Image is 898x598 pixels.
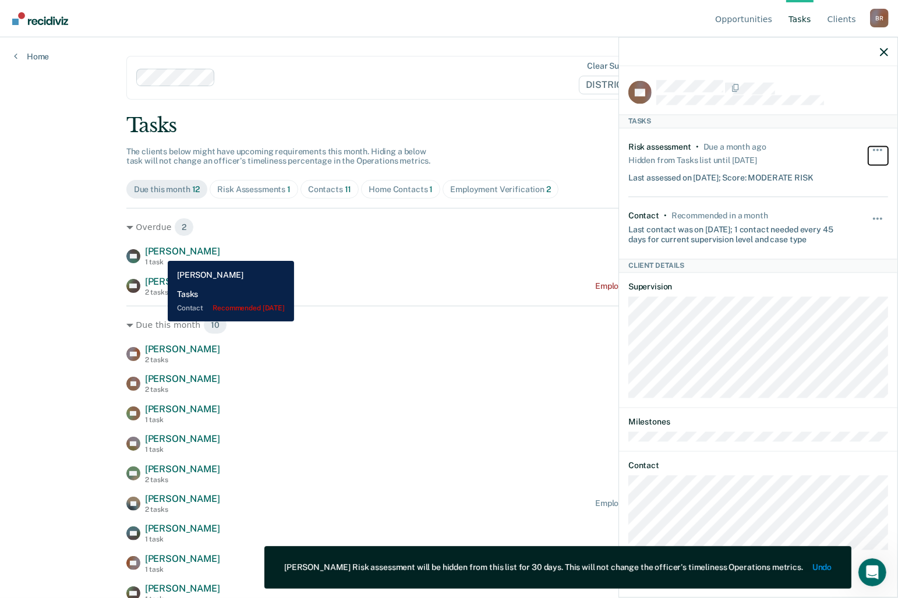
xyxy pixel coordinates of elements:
span: DISTRICT OFFICE 6 [579,76,689,94]
div: Due this month [126,316,772,334]
div: 2 tasks [145,356,220,364]
div: Employment Verification recommended [DATE] [595,498,772,508]
span: [PERSON_NAME] [145,276,220,287]
button: Profile dropdown button [870,9,889,27]
span: [PERSON_NAME] [145,463,220,475]
div: Employment Verification [450,185,551,194]
span: 2 [546,185,551,194]
div: Clear supervision officers [587,61,686,71]
button: Undo [812,562,832,572]
div: 2 tasks [145,476,220,484]
div: Tasks [619,114,897,128]
div: 1 task [145,565,220,574]
span: [PERSON_NAME] [145,553,220,564]
dt: Milestones [628,417,888,427]
div: Risk Assessments [217,185,291,194]
span: 1 [287,185,291,194]
span: 1 [429,185,433,194]
span: The clients below might have upcoming requirements this month. Hiding a below task will not chang... [126,147,431,166]
span: [PERSON_NAME] [145,404,220,415]
div: Client Details [619,259,897,273]
div: Contacts [308,185,352,194]
div: [PERSON_NAME] Risk assessment will be hidden from this list for 30 days. This will not change the... [284,562,803,572]
div: Risk assessment [628,143,691,153]
span: 12 [192,185,200,194]
span: [PERSON_NAME] [145,344,220,355]
span: [PERSON_NAME] [145,523,220,534]
div: B R [870,9,889,27]
span: 2 [174,218,194,236]
div: Contact [628,211,659,221]
div: Due this month [134,185,200,194]
span: [PERSON_NAME] [145,583,220,594]
div: Recommended in a month [671,211,768,221]
img: Recidiviz [12,12,68,25]
a: Home [14,51,49,62]
div: 1 task [145,416,220,424]
iframe: Intercom live chat [858,558,886,586]
div: Hidden from Tasks list until [DATE] [628,152,757,168]
div: Tasks [126,114,772,137]
div: Overdue [126,218,772,236]
span: 11 [345,185,352,194]
div: 1 task [145,445,220,454]
div: 2 tasks [145,385,220,394]
div: Last contact was on [DATE]; 1 contact needed every 45 days for current supervision level and case... [628,221,845,245]
dt: Contact [628,461,888,470]
span: [PERSON_NAME] [145,246,220,257]
div: Home Contacts [369,185,433,194]
dt: Supervision [628,282,888,292]
div: 1 task [145,535,220,543]
div: 2 tasks [145,505,220,514]
span: [PERSON_NAME] [145,373,220,384]
div: 2 tasks [145,288,220,296]
span: [PERSON_NAME] [145,493,220,504]
div: Employment Verification recommended [DATE] [595,281,772,291]
div: Due a month ago [703,143,766,153]
div: Last assessed on [DATE]; Score: MODERATE RISK [628,168,814,183]
span: 10 [203,316,227,334]
span: [PERSON_NAME] [145,433,220,444]
div: • [696,143,699,153]
div: • [664,211,667,221]
div: 1 task [145,258,220,266]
